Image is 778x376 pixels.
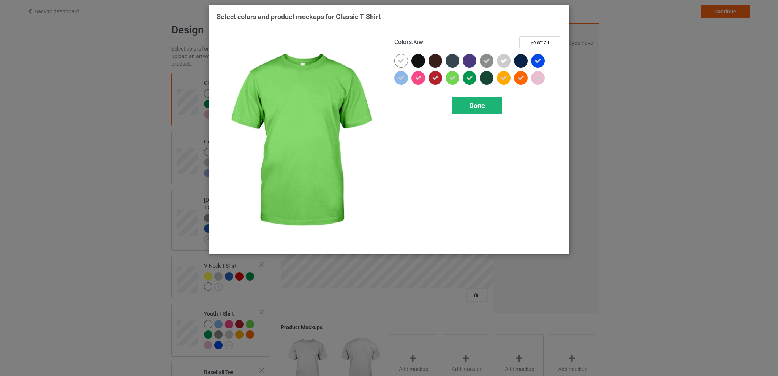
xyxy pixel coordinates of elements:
span: Kiwi [413,38,425,46]
h4: : [394,38,425,46]
span: Select colors and product mockups for Classic T-Shirt [217,13,381,21]
img: regular.jpg [217,36,384,246]
img: heather_texture.png [480,54,493,68]
span: Colors [394,38,412,46]
button: Select all [519,36,560,48]
span: Done [469,102,485,109]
